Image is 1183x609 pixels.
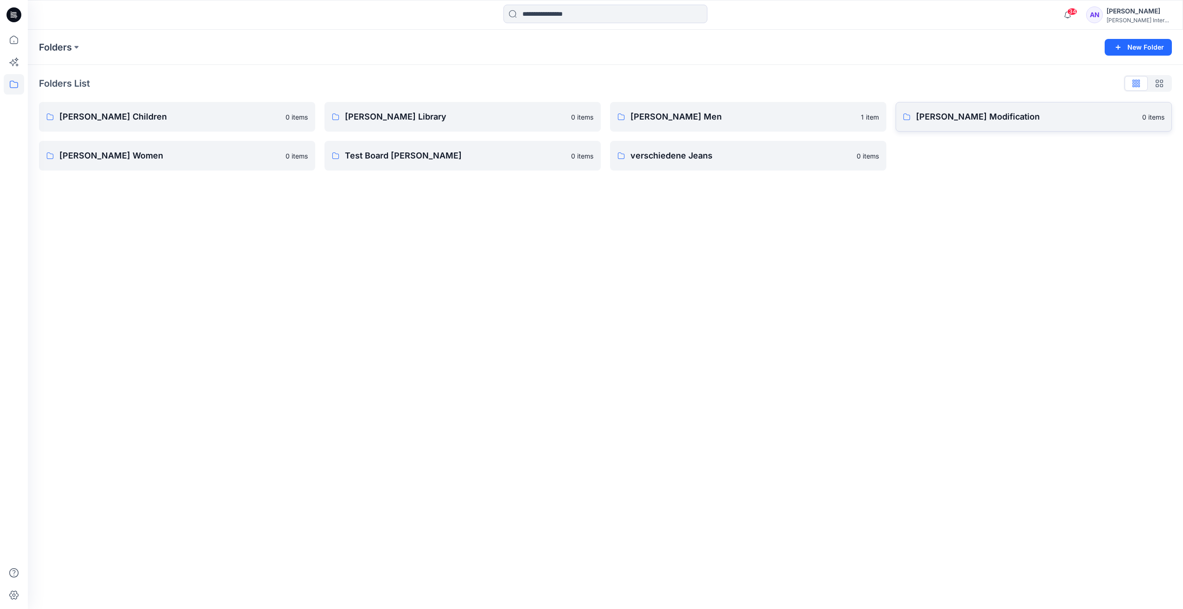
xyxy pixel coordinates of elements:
[39,76,90,90] p: Folders List
[916,110,1137,123] p: [PERSON_NAME] Modification
[39,102,315,132] a: [PERSON_NAME] Children0 items
[286,112,308,122] p: 0 items
[345,149,566,162] p: Test Board [PERSON_NAME]
[286,151,308,161] p: 0 items
[1142,112,1164,122] p: 0 items
[571,151,593,161] p: 0 items
[1086,6,1103,23] div: AN
[345,110,566,123] p: [PERSON_NAME] Library
[1107,6,1171,17] div: [PERSON_NAME]
[861,112,879,122] p: 1 item
[630,110,855,123] p: [PERSON_NAME] Men
[59,149,280,162] p: [PERSON_NAME] Women
[39,141,315,171] a: [PERSON_NAME] Women0 items
[610,102,886,132] a: [PERSON_NAME] Men1 item
[324,102,601,132] a: [PERSON_NAME] Library0 items
[39,41,72,54] a: Folders
[324,141,601,171] a: Test Board [PERSON_NAME]0 items
[630,149,851,162] p: verschiedene Jeans
[857,151,879,161] p: 0 items
[1067,8,1077,15] span: 34
[59,110,280,123] p: [PERSON_NAME] Children
[1105,39,1172,56] button: New Folder
[1107,17,1171,24] div: [PERSON_NAME] International
[896,102,1172,132] a: [PERSON_NAME] Modification0 items
[571,112,593,122] p: 0 items
[610,141,886,171] a: verschiedene Jeans0 items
